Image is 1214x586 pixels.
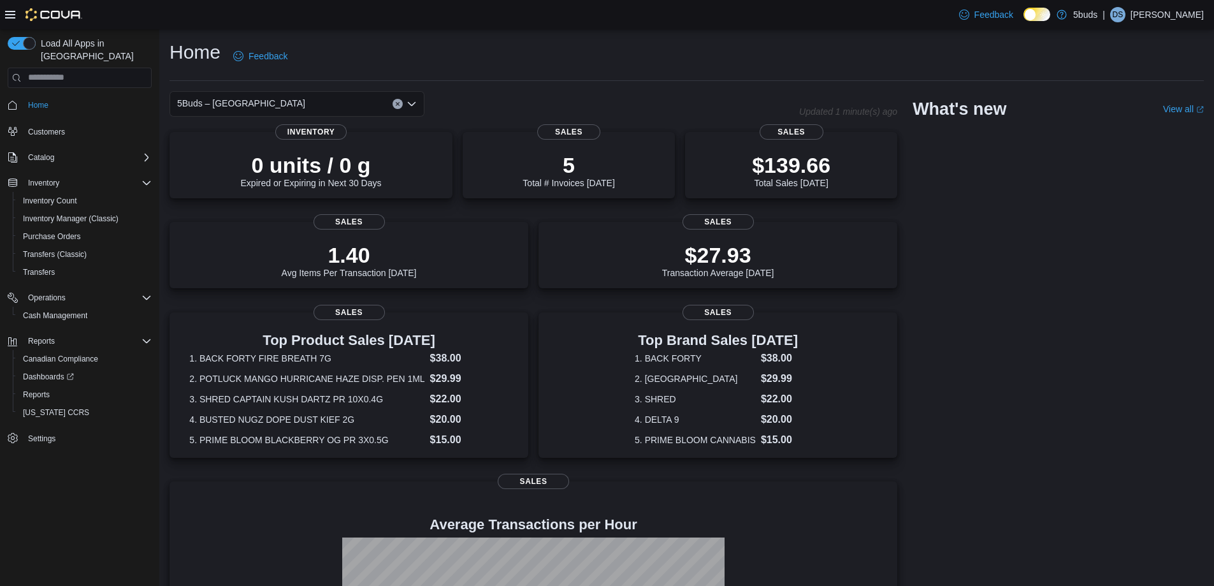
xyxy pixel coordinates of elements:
p: [PERSON_NAME] [1131,7,1204,22]
button: Inventory [23,175,64,191]
span: Transfers (Classic) [23,249,87,260]
p: 5 [523,152,614,178]
dd: $29.99 [430,371,509,386]
a: Transfers (Classic) [18,247,92,262]
a: [US_STATE] CCRS [18,405,94,420]
input: Dark Mode [1023,8,1050,21]
p: 1.40 [282,242,417,268]
dt: 5. PRIME BLOOM CANNABIS [635,434,756,446]
h3: Top Brand Sales [DATE] [635,333,801,348]
button: Reports [13,386,157,404]
span: Sales [537,124,601,140]
span: Reports [23,333,152,349]
a: Dashboards [13,368,157,386]
a: Customers [23,124,70,140]
span: Purchase Orders [23,231,81,242]
span: Inventory [28,178,59,188]
div: Total Sales [DATE] [752,152,830,188]
div: Avg Items Per Transaction [DATE] [282,242,417,278]
button: Purchase Orders [13,228,157,245]
dt: 2. POTLUCK MANGO HURRICANE HAZE DISP. PEN 1ML [189,372,424,385]
p: 0 units / 0 g [241,152,382,178]
span: Feedback [249,50,287,62]
dt: 4. DELTA 9 [635,413,756,426]
button: Operations [23,290,71,305]
dt: 2. [GEOGRAPHIC_DATA] [635,372,756,385]
div: Devon Smith [1110,7,1125,22]
span: Catalog [23,150,152,165]
a: Settings [23,431,61,446]
button: Transfers [13,263,157,281]
a: Purchase Orders [18,229,86,244]
span: Inventory Manager (Classic) [23,214,119,224]
span: Canadian Compliance [18,351,152,367]
a: Reports [18,387,55,402]
span: Settings [23,430,152,446]
dt: 4. BUSTED NUGZ DOPE DUST KIEF 2G [189,413,424,426]
dt: 1. BACK FORTY FIRE BREATH 7G [189,352,424,365]
a: Feedback [954,2,1018,27]
button: Settings [3,429,157,448]
dt: 3. SHRED [635,393,756,406]
dd: $38.00 [761,351,801,366]
button: Reports [23,333,60,349]
button: Operations [3,289,157,307]
div: Transaction Average [DATE] [662,242,774,278]
h3: Top Product Sales [DATE] [189,333,508,348]
button: Reports [3,332,157,350]
dd: $22.00 [430,392,509,407]
a: View allExternal link [1163,104,1204,114]
span: Transfers [18,265,152,280]
dd: $20.00 [430,412,509,427]
a: Inventory Count [18,193,82,209]
a: Home [23,98,54,113]
a: Inventory Manager (Classic) [18,211,124,226]
button: Clear input [393,99,403,109]
p: $27.93 [662,242,774,268]
div: Expired or Expiring in Next 30 Days [241,152,382,188]
nav: Complex example [8,91,152,481]
span: Sales [760,124,823,140]
dt: 5. PRIME BLOOM BLACKBERRY OG PR 3X0.5G [189,434,424,446]
dt: 3. SHRED CAPTAIN KUSH DARTZ PR 10X0.4G [189,393,424,406]
span: Dashboards [18,369,152,385]
dd: $15.00 [761,432,801,448]
button: Customers [3,122,157,140]
span: Customers [23,123,152,139]
button: Inventory Manager (Classic) [13,210,157,228]
span: Inventory Count [18,193,152,209]
div: Total # Invoices [DATE] [523,152,614,188]
span: Inventory Manager (Classic) [18,211,152,226]
button: Home [3,96,157,114]
span: DS [1113,7,1124,22]
img: Cova [25,8,82,21]
dd: $22.00 [761,392,801,407]
span: Reports [28,336,55,346]
button: [US_STATE] CCRS [13,404,157,421]
button: Open list of options [407,99,417,109]
span: Home [28,100,48,110]
button: Transfers (Classic) [13,245,157,263]
p: Updated 1 minute(s) ago [799,106,897,117]
span: Operations [23,290,152,305]
dd: $15.00 [430,432,509,448]
button: Inventory Count [13,192,157,210]
span: Washington CCRS [18,405,152,420]
span: Load All Apps in [GEOGRAPHIC_DATA] [36,37,152,62]
svg: External link [1196,106,1204,114]
span: Cash Management [18,308,152,323]
span: Canadian Compliance [23,354,98,364]
span: Dark Mode [1023,21,1024,22]
a: Transfers [18,265,60,280]
p: 5buds [1073,7,1097,22]
span: Inventory Count [23,196,77,206]
button: Inventory [3,174,157,192]
h2: What's new [913,99,1006,119]
span: Catalog [28,152,54,163]
span: Transfers (Classic) [18,247,152,262]
span: Inventory [275,124,347,140]
span: Sales [498,474,569,489]
h4: Average Transactions per Hour [180,517,887,532]
span: 5Buds – [GEOGRAPHIC_DATA] [177,96,305,111]
button: Cash Management [13,307,157,325]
